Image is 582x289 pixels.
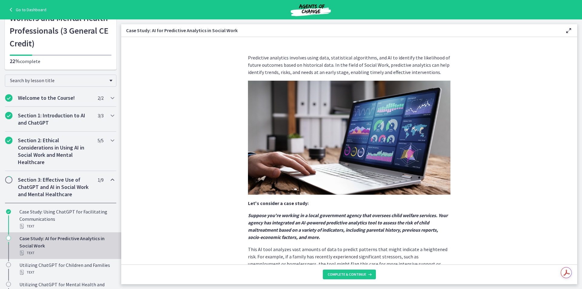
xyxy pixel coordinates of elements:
[19,223,114,230] div: Text
[18,112,92,126] h2: Section 1: Introduction to AI and ChatGPT
[248,246,450,275] p: This AI tool analyzes vast amounts of data to predict patterns that might indicate a heightened r...
[19,249,114,257] div: Text
[10,58,112,65] p: complete
[7,6,46,13] a: Go to Dashboard
[19,261,114,276] div: Utilizing ChatGPT for Children and Families
[5,112,12,119] i: Completed
[5,75,116,87] div: Search by lesson title
[19,269,114,276] div: Text
[10,77,106,83] span: Search by lesson title
[6,209,11,214] i: Completed
[19,208,114,230] div: Case Study: Using ChatGPT for Facilitating Communications
[248,200,309,206] strong: Let's consider a case study:
[323,270,376,279] button: Complete & continue
[18,137,92,166] h2: Section 2: Ethical Considerations in Using AI in Social Work and Mental Healthcare
[126,27,555,34] h3: Case Study: AI for Predictive Analytics in Social Work
[248,212,448,240] strong: Suppose you're working in a local government agency that oversees child welfare services. Your ag...
[248,81,450,195] img: Slides_for_Title_Slides_for_ChatGPT_and_AI_for_Social_Work_%285%29.png
[274,2,347,17] img: Agents of Change Social Work Test Prep
[19,235,114,257] div: Case Study: AI for Predictive Analytics in Social Work
[98,176,103,183] span: 1 / 9
[5,137,12,144] i: Completed
[18,94,92,102] h2: Welcome to the Course!
[98,94,103,102] span: 2 / 2
[18,176,92,198] h2: Section 3: Effective Use of ChatGPT and AI in Social Work and Mental Healthcare
[98,112,103,119] span: 3 / 3
[10,58,20,65] span: 22%
[248,54,450,76] p: Predictive analytics involves using data, statistical algorithms, and AI to identify the likeliho...
[328,272,366,277] span: Complete & continue
[5,94,12,102] i: Completed
[98,137,103,144] span: 5 / 5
